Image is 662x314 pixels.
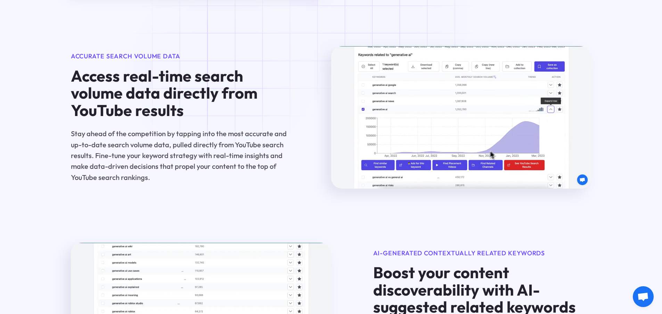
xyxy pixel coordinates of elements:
[71,52,289,61] div: Accurate Search Volume Data
[633,286,654,307] div: Open chat
[71,67,289,119] h4: Access real-time search volume data directly from YouTube results
[373,249,591,258] div: AI-Generated Contextually Related Keywords
[71,128,289,183] p: Stay ahead of the competition by tapping into the most accurate and up-to-date search volume data...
